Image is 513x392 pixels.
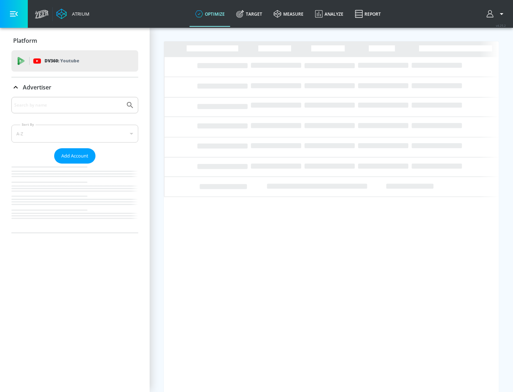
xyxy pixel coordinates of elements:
[11,50,138,72] div: DV360: Youtube
[13,37,37,45] p: Platform
[11,77,138,97] div: Advertiser
[20,122,36,127] label: Sort By
[11,97,138,233] div: Advertiser
[69,11,89,17] div: Atrium
[190,1,230,27] a: optimize
[268,1,309,27] a: measure
[23,83,51,91] p: Advertiser
[11,31,138,51] div: Platform
[496,24,506,27] span: v 4.25.2
[54,148,95,164] button: Add Account
[14,100,122,110] input: Search by name
[309,1,349,27] a: Analyze
[60,57,79,65] p: Youtube
[45,57,79,65] p: DV360:
[11,125,138,143] div: A-Z
[349,1,387,27] a: Report
[11,164,138,233] nav: list of Advertiser
[56,9,89,19] a: Atrium
[230,1,268,27] a: Target
[61,152,88,160] span: Add Account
